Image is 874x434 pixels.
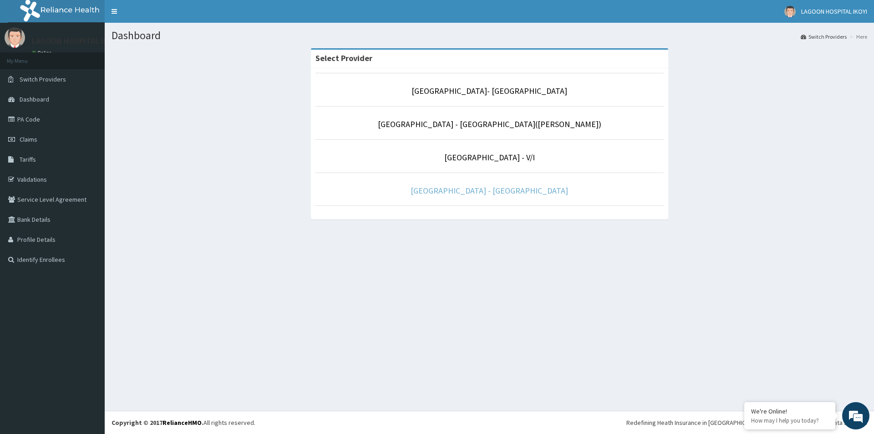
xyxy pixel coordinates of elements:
[112,30,867,41] h1: Dashboard
[163,419,202,427] a: RelianceHMO
[848,33,867,41] li: Here
[20,95,49,103] span: Dashboard
[112,419,203,427] strong: Copyright © 2017 .
[444,152,535,163] a: [GEOGRAPHIC_DATA] - V/I
[20,155,36,163] span: Tariffs
[32,37,120,45] p: LAGOON HOSPITAL IKOYI
[315,53,372,63] strong: Select Provider
[784,6,796,17] img: User Image
[20,75,66,83] span: Switch Providers
[32,50,54,56] a: Online
[751,407,828,415] div: We're Online!
[626,418,867,427] div: Redefining Heath Insurance in [GEOGRAPHIC_DATA] using Telemedicine and Data Science!
[378,119,601,129] a: [GEOGRAPHIC_DATA] - [GEOGRAPHIC_DATA]([PERSON_NAME])
[411,185,568,196] a: [GEOGRAPHIC_DATA] - [GEOGRAPHIC_DATA]
[105,411,874,434] footer: All rights reserved.
[801,33,847,41] a: Switch Providers
[5,27,25,48] img: User Image
[20,135,37,143] span: Claims
[412,86,567,96] a: [GEOGRAPHIC_DATA]- [GEOGRAPHIC_DATA]
[751,417,828,424] p: How may I help you today?
[801,7,867,15] span: LAGOON HOSPITAL IKOYI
